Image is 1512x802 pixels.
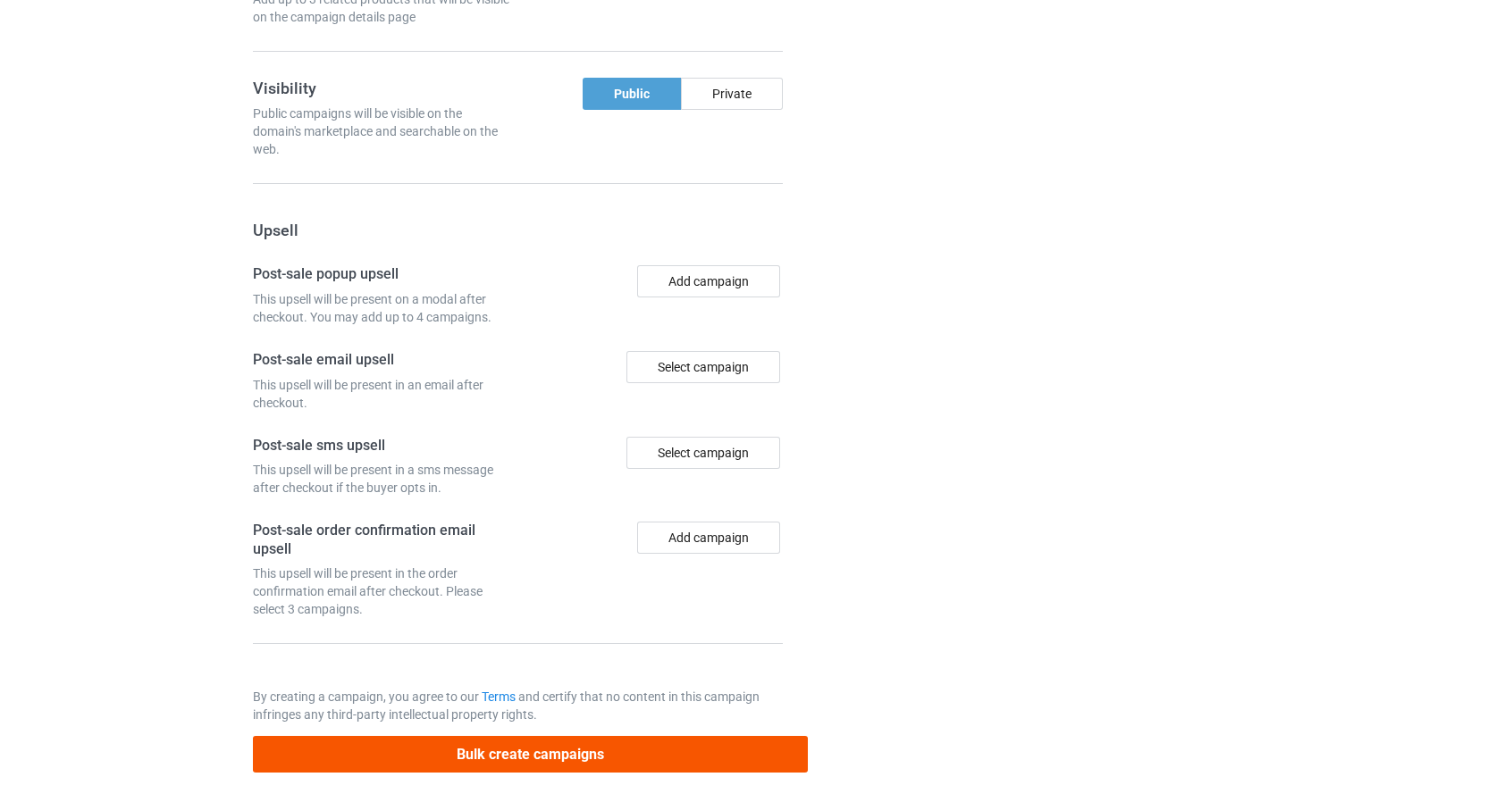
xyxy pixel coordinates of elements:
[253,104,512,158] div: Public campaigns will be visible on the domain's marketplace and searchable on the web.
[253,376,512,412] div: This upsell will be present in an email after checkout.
[637,522,780,554] button: Add campaign
[253,265,512,284] h4: Post-sale popup upsell
[253,220,784,240] h3: Upsell
[253,437,512,455] h4: Post-sale sms upsell
[253,290,512,326] div: This upsell will be present on a modal after checkout. You may add up to 4 campaigns.
[626,351,780,383] div: Select campaign
[626,437,780,469] div: Select campaign
[253,688,784,723] p: By creating a campaign, you agree to our and certify that no content in this campaign infringes a...
[253,461,512,497] div: This upsell will be present in a sms message after checkout if the buyer opts in.
[253,736,809,773] button: Bulk create campaigns
[637,265,780,297] button: Add campaign
[253,522,512,558] h4: Post-sale order confirmation email upsell
[583,78,681,110] div: Public
[253,78,512,98] h3: Visibility
[253,564,512,618] div: This upsell will be present in the order confirmation email after checkout. Please select 3 campa...
[482,689,516,704] a: Terms
[681,78,783,110] div: Private
[253,351,512,370] h4: Post-sale email upsell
